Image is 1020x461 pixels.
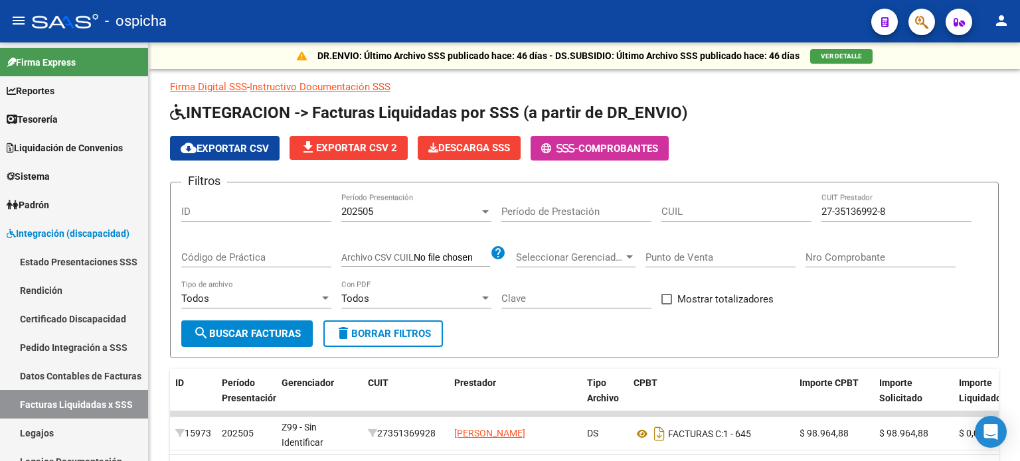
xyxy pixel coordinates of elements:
[170,81,247,93] a: Firma Digital SSS
[7,112,58,127] span: Tesorería
[975,416,1007,448] div: Open Intercom Messenger
[582,369,628,427] datatable-header-cell: Tipo Archivo
[874,369,954,427] datatable-header-cell: Importe Solicitado
[105,7,167,36] span: - ospicha
[170,136,280,161] button: Exportar CSV
[821,52,862,60] span: VER DETALLE
[810,49,873,64] button: VER DETALLE
[222,377,278,403] span: Período Presentación
[7,141,123,155] span: Liquidación de Convenios
[181,140,197,156] mat-icon: cloud_download
[368,426,444,441] div: 27351369928
[634,423,789,444] div: 1 - 645
[175,426,211,441] div: 15973
[11,13,27,29] mat-icon: menu
[418,136,521,161] app-download-masive: Descarga masiva de comprobantes (adjuntos)
[454,377,496,388] span: Prestador
[7,55,76,70] span: Firma Express
[651,423,668,444] i: Descargar documento
[170,80,999,94] p: -
[7,169,50,184] span: Sistema
[323,320,443,347] button: Borrar Filtros
[7,198,49,212] span: Padrón
[993,13,1009,29] mat-icon: person
[335,328,431,340] span: Borrar Filtros
[181,143,269,155] span: Exportar CSV
[677,291,774,307] span: Mostrar totalizadores
[7,84,54,98] span: Reportes
[449,369,582,427] datatable-header-cell: Prestador
[193,325,209,341] mat-icon: search
[634,377,657,388] span: CPBT
[414,252,490,264] input: Archivo CSV CUIL
[959,377,1001,403] span: Importe Liquidado
[317,48,800,63] p: DR.ENVIO: Último Archivo SSS publicado hace: 46 días - DS.SUBSIDIO: Último Archivo SSS publicado ...
[193,328,301,340] span: Buscar Facturas
[628,369,794,427] datatable-header-cell: CPBT
[794,369,874,427] datatable-header-cell: Importe CPBT
[800,377,859,388] span: Importe CPBT
[282,377,334,388] span: Gerenciador
[879,428,928,438] span: $ 98.964,88
[959,428,984,438] span: $ 0,00
[170,369,216,427] datatable-header-cell: ID
[7,226,129,241] span: Integración (discapacidad)
[181,172,227,190] h3: Filtros
[428,142,510,154] span: Descarga SSS
[250,81,390,93] a: Instructivo Documentación SSS
[418,136,521,160] button: Descarga SSS
[276,369,363,427] datatable-header-cell: Gerenciador
[454,428,525,438] span: [PERSON_NAME]
[282,422,323,448] span: Z99 - Sin Identificar
[175,377,184,388] span: ID
[341,293,369,304] span: Todos
[341,252,414,263] span: Archivo CSV CUIL
[490,245,506,261] mat-icon: help
[578,143,658,155] span: Comprobantes
[800,428,849,438] span: $ 98.964,88
[368,377,388,388] span: CUIT
[541,143,578,155] span: -
[668,428,723,439] span: FACTURAS C:
[300,142,397,154] span: Exportar CSV 2
[170,103,687,122] span: INTEGRACION -> Facturas Liquidadas por SSS (a partir de DR_ENVIO)
[335,325,351,341] mat-icon: delete
[290,136,408,160] button: Exportar CSV 2
[216,369,276,427] datatable-header-cell: Período Presentación
[879,377,922,403] span: Importe Solicitado
[300,139,316,155] mat-icon: file_download
[181,320,313,347] button: Buscar Facturas
[531,136,669,161] button: -Comprobantes
[587,428,598,438] span: DS
[363,369,449,427] datatable-header-cell: CUIT
[222,428,254,438] span: 202505
[341,206,373,218] span: 202505
[587,377,619,403] span: Tipo Archivo
[181,293,209,304] span: Todos
[516,251,624,263] span: Seleccionar Gerenciador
